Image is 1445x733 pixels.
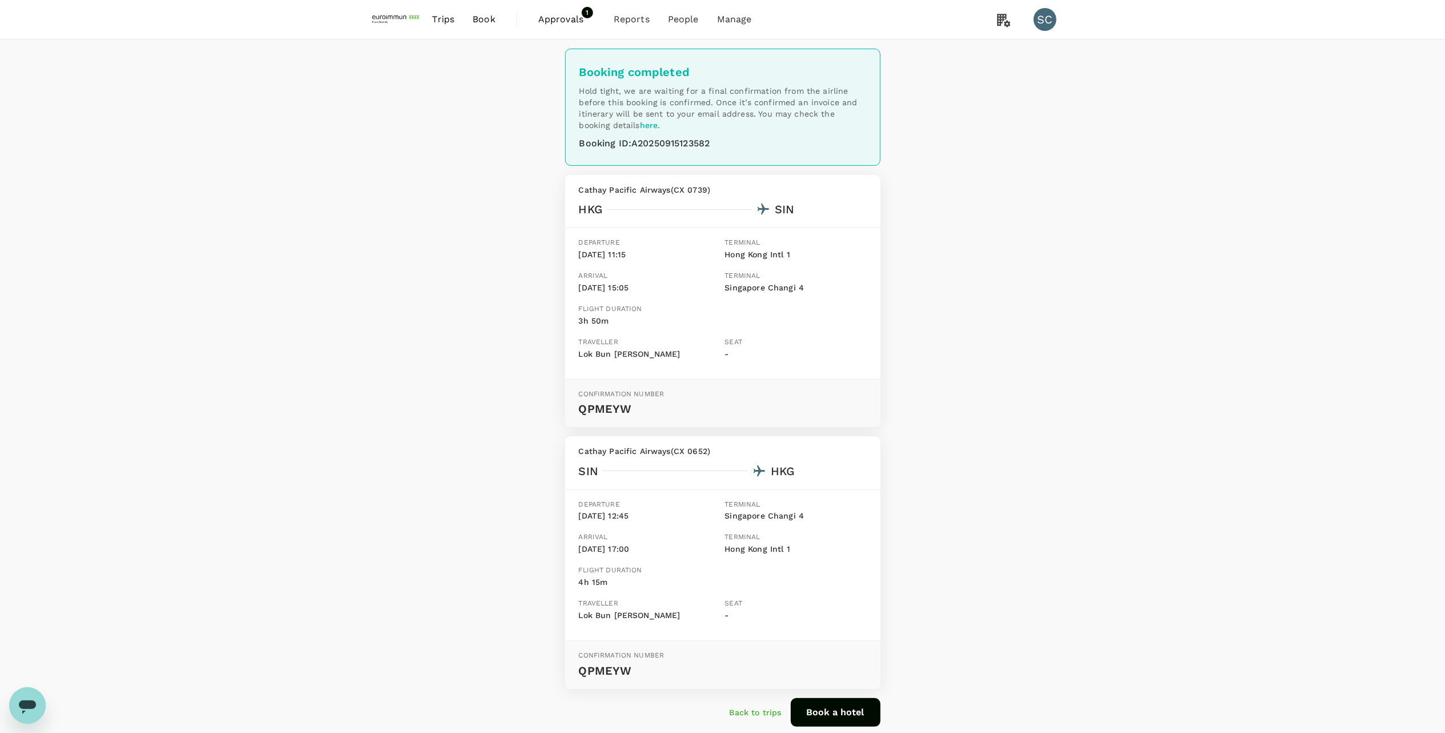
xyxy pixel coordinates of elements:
[614,13,650,26] span: Reports
[579,543,721,556] p: [DATE] 17:00
[775,200,794,218] div: SIN
[791,698,880,727] button: Book a hotel
[579,389,867,400] p: Confirmation number
[579,445,867,457] p: Cathay Pacific Airways ( CX 0652 )
[432,13,454,26] span: Trips
[579,510,721,523] p: [DATE] 12:45
[579,63,866,81] div: Booking completed
[717,13,752,26] span: Manage
[791,707,880,716] a: Book a hotel
[579,348,721,361] p: Lok Bun [PERSON_NAME]
[579,662,867,680] p: QPMEYW
[725,348,867,361] p: -
[725,337,867,348] p: Seat
[725,598,867,609] p: Seat
[9,687,46,724] iframe: Button to launch messaging window
[579,270,721,282] p: Arrival
[579,237,721,249] p: Departure
[579,400,867,418] p: QPMEYW
[371,7,423,32] img: EUROIMMUN (South East Asia) Pte. Ltd.
[582,7,593,18] span: 1
[579,565,642,576] p: Flight duration
[579,304,642,315] p: Flight duration
[730,707,782,718] a: Back to trips
[640,121,658,130] a: here
[725,282,867,294] p: Singapore Changi 4
[579,576,642,589] p: 4h 15m
[668,13,699,26] span: People
[725,249,867,261] p: Hong Kong Intl 1
[725,499,867,511] p: Terminal
[579,315,642,328] p: 3h 50m
[579,249,721,261] p: [DATE] 11:15
[579,499,721,511] p: Departure
[579,598,721,609] p: Traveller
[579,609,721,622] p: Lok Bun [PERSON_NAME]
[579,200,602,218] div: HKG
[579,136,866,152] div: Booking ID : A20250915123582
[579,462,598,480] div: SIN
[579,650,867,662] p: Confirmation number
[725,609,867,622] p: -
[579,184,867,196] p: Cathay Pacific Airways ( CX 0739 )
[579,337,721,348] p: Traveller
[579,282,721,294] p: [DATE] 15:05
[771,462,794,480] div: HKG
[1034,8,1056,31] div: SC
[725,510,867,523] p: Singapore Changi 4
[579,85,866,131] p: Hold tight, we are waiting for a final confirmation from the airline before this booking is confi...
[579,532,721,543] p: Arrival
[725,532,867,543] p: Terminal
[473,13,495,26] span: Book
[538,13,595,26] span: Approvals
[725,237,867,249] p: Terminal
[725,270,867,282] p: Terminal
[725,543,867,556] p: Hong Kong Intl 1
